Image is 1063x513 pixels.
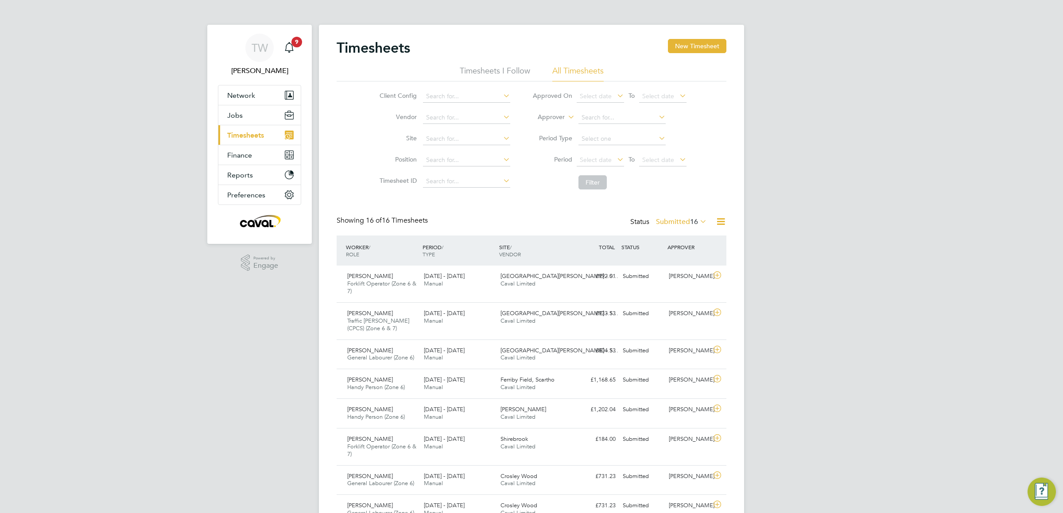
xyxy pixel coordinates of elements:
[619,306,665,321] div: Submitted
[642,156,674,164] span: Select date
[690,217,698,226] span: 16
[377,134,417,142] label: Site
[347,376,393,383] span: [PERSON_NAME]
[347,309,393,317] span: [PERSON_NAME]
[227,91,255,100] span: Network
[619,269,665,284] div: Submitted
[424,347,465,354] span: [DATE] - [DATE]
[552,66,604,81] li: All Timesheets
[424,309,465,317] span: [DATE] - [DATE]
[253,262,278,270] span: Engage
[500,479,535,487] span: Caval Limited
[347,501,393,509] span: [PERSON_NAME]
[619,469,665,484] div: Submitted
[665,402,711,417] div: [PERSON_NAME]
[424,479,443,487] span: Manual
[347,479,414,487] span: General Labourer (Zone 6)
[573,269,619,284] div: £992.01
[347,472,393,480] span: [PERSON_NAME]
[500,280,535,287] span: Caval Limited
[377,177,417,185] label: Timesheet ID
[499,251,521,258] span: VENDOR
[665,239,711,255] div: APPROVER
[578,112,666,124] input: Search for...
[424,501,465,509] span: [DATE] - [DATE]
[218,34,301,76] a: TW[PERSON_NAME]
[207,25,312,244] nav: Main navigation
[424,317,443,324] span: Manual
[344,239,420,262] div: WORKER
[578,175,607,189] button: Filter
[619,373,665,387] div: Submitted
[347,443,416,458] span: Forklift Operator (Zone 6 & 7)
[500,383,535,391] span: Caval Limited
[347,272,393,280] span: [PERSON_NAME]
[500,501,537,509] span: Crosley Wood
[227,171,253,179] span: Reports
[626,90,637,101] span: To
[460,66,530,81] li: Timesheets I Follow
[218,105,301,125] button: Jobs
[532,92,572,100] label: Approved On
[642,92,674,100] span: Select date
[347,347,393,354] span: [PERSON_NAME]
[532,134,572,142] label: Period Type
[665,306,711,321] div: [PERSON_NAME]
[420,239,497,262] div: PERIOD
[532,155,572,163] label: Period
[619,432,665,447] div: Submitted
[424,443,443,450] span: Manual
[497,239,574,262] div: SITE
[573,498,619,513] div: £731.23
[599,243,615,251] span: TOTAL
[500,309,618,317] span: [GEOGRAPHIC_DATA][PERSON_NAME] - S…
[218,66,301,76] span: Tim Wells
[630,216,709,228] div: Status
[218,185,301,204] button: Preferences
[500,354,535,361] span: Caval Limited
[525,113,565,122] label: Approver
[619,498,665,513] div: Submitted
[424,383,443,391] span: Manual
[626,154,637,165] span: To
[237,214,282,228] img: caval-logo-retina.png
[619,402,665,417] div: Submitted
[500,405,546,413] span: [PERSON_NAME]
[347,280,416,295] span: Forklift Operator (Zone 6 & 7)
[366,216,382,225] span: 16 of
[423,90,510,103] input: Search for...
[377,92,417,100] label: Client Config
[252,42,268,54] span: TW
[347,317,409,332] span: Traffic [PERSON_NAME] (CPCS) (Zone 6 & 7)
[665,498,711,513] div: [PERSON_NAME]
[500,272,618,280] span: [GEOGRAPHIC_DATA][PERSON_NAME] - S…
[280,34,298,62] a: 9
[500,443,535,450] span: Caval Limited
[580,92,612,100] span: Select date
[573,343,619,358] div: £804.53
[218,165,301,185] button: Reports
[573,306,619,321] div: £933.53
[668,39,726,53] button: New Timesheet
[665,432,711,447] div: [PERSON_NAME]
[500,435,528,443] span: Shirebrook
[347,435,393,443] span: [PERSON_NAME]
[377,155,417,163] label: Position
[424,280,443,287] span: Manual
[578,133,666,145] input: Select one
[619,343,665,358] div: Submitted
[218,145,301,165] button: Finance
[347,354,414,361] span: General Labourer (Zone 6)
[500,472,537,480] span: Crosley Wood
[573,432,619,447] div: £184.00
[665,469,711,484] div: [PERSON_NAME]
[346,251,359,258] span: ROLE
[227,131,264,139] span: Timesheets
[218,125,301,145] button: Timesheets
[424,413,443,420] span: Manual
[347,383,405,391] span: Handy Person (Zone 6)
[619,239,665,255] div: STATUS
[227,151,252,159] span: Finance
[337,39,410,57] h2: Timesheets
[253,255,278,262] span: Powered by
